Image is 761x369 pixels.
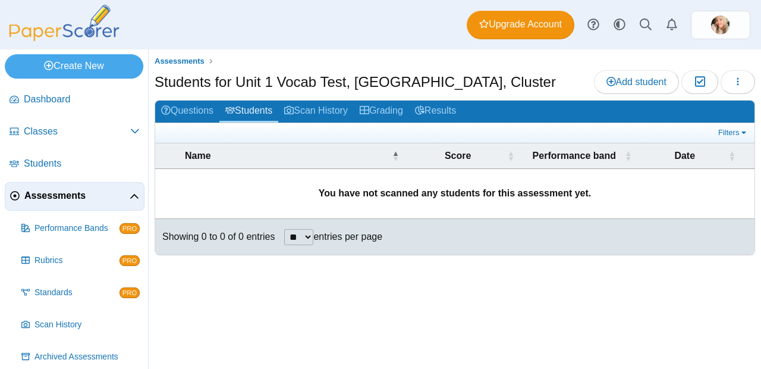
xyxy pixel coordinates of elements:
label: entries per page [313,232,382,242]
a: Students [5,150,144,179]
a: Alerts [659,12,685,38]
img: PaperScorer [5,5,124,41]
span: Add student [606,77,666,87]
a: Scan History [278,101,354,123]
span: Classes [24,125,130,138]
a: Upgrade Account [467,11,574,39]
a: Assessments [5,182,144,211]
a: Filters [715,127,751,139]
span: Name : Activate to invert sorting [392,143,399,168]
a: Assessments [152,54,207,69]
span: Rubrics [34,255,120,267]
span: Assessments [155,57,205,65]
span: Students [24,157,140,170]
a: ps.HV3yfmwQcamTYksb [691,11,750,39]
span: Performance Bands [34,223,120,234]
a: Rubrics PRO [17,246,144,275]
span: Date : Activate to sort [728,143,735,168]
a: Classes [5,118,144,146]
span: PRO [120,287,140,298]
span: Rachelle Friberg [711,15,730,35]
a: Performance Bands PRO [17,214,144,243]
span: Score : Activate to sort [507,143,514,168]
a: Grading [354,101,409,123]
img: ps.HV3yfmwQcamTYksb [711,15,730,35]
a: Students [219,101,278,123]
span: Scan History [34,319,140,331]
a: Create New [5,54,143,78]
a: Add student [594,70,679,94]
span: Archived Assessments [34,351,140,363]
a: Dashboard [5,86,144,114]
b: You have not scanned any students for this assessment yet. [319,188,592,198]
a: Scan History [17,311,144,339]
span: Performance band : Activate to sort [625,143,632,168]
span: Dashboard [24,93,140,106]
span: Performance band [533,151,616,161]
a: Results [409,101,462,123]
h1: Students for Unit 1 Vocab Test, [GEOGRAPHIC_DATA], Cluster [155,72,556,92]
a: PaperScorer [5,33,124,43]
span: PRO [120,223,140,234]
span: PRO [120,255,140,266]
a: Questions [155,101,219,123]
span: Assessments [24,189,130,202]
span: Standards [34,287,120,299]
span: Name [185,151,211,161]
div: Showing 0 to 0 of 0 entries [155,219,275,255]
span: Date [674,151,695,161]
span: Upgrade Account [479,18,562,31]
a: Standards PRO [17,279,144,307]
span: Score [445,151,471,161]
